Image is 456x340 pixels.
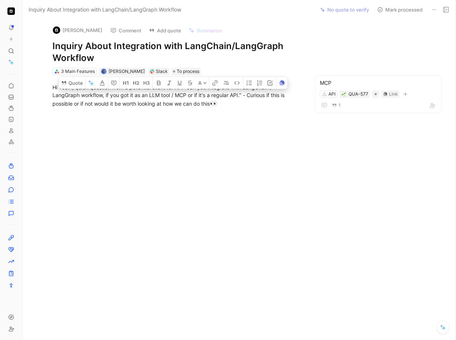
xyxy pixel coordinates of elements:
[52,40,301,64] h1: Inquiry About Integration with LangChain/LangGraph Workflow
[197,27,222,34] span: Summarize
[177,68,199,75] span: To process
[7,7,15,15] img: Quartr
[341,92,346,97] img: 🌱
[53,26,60,34] img: logo
[52,83,301,109] div: Hi Team, quick question from a potential client for API "can you integrate with LangChain / LangG...
[49,25,106,36] button: logo[PERSON_NAME]
[317,4,372,15] button: No quote to verify
[156,68,168,75] div: Slack
[145,25,184,36] button: Add quote
[341,92,346,97] button: 🌱
[338,103,341,108] span: 1
[349,90,368,98] div: QUA-577
[171,68,201,75] div: To process
[196,77,209,89] button: A
[374,4,426,15] button: Mark processed
[330,101,342,109] button: 1
[328,90,335,98] div: API
[61,68,95,75] div: 3 Main Features
[185,25,225,36] button: Summarize
[320,78,437,87] div: MCP
[6,6,16,16] button: Quartr
[29,5,181,14] span: Inquiry About Integration with LangChain/LangGraph Workflow
[210,100,218,107] span: 👀
[102,70,106,74] img: avatar
[109,68,145,74] span: [PERSON_NAME]
[389,90,398,98] div: Link
[107,25,145,36] button: Comment
[59,77,85,89] button: Quote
